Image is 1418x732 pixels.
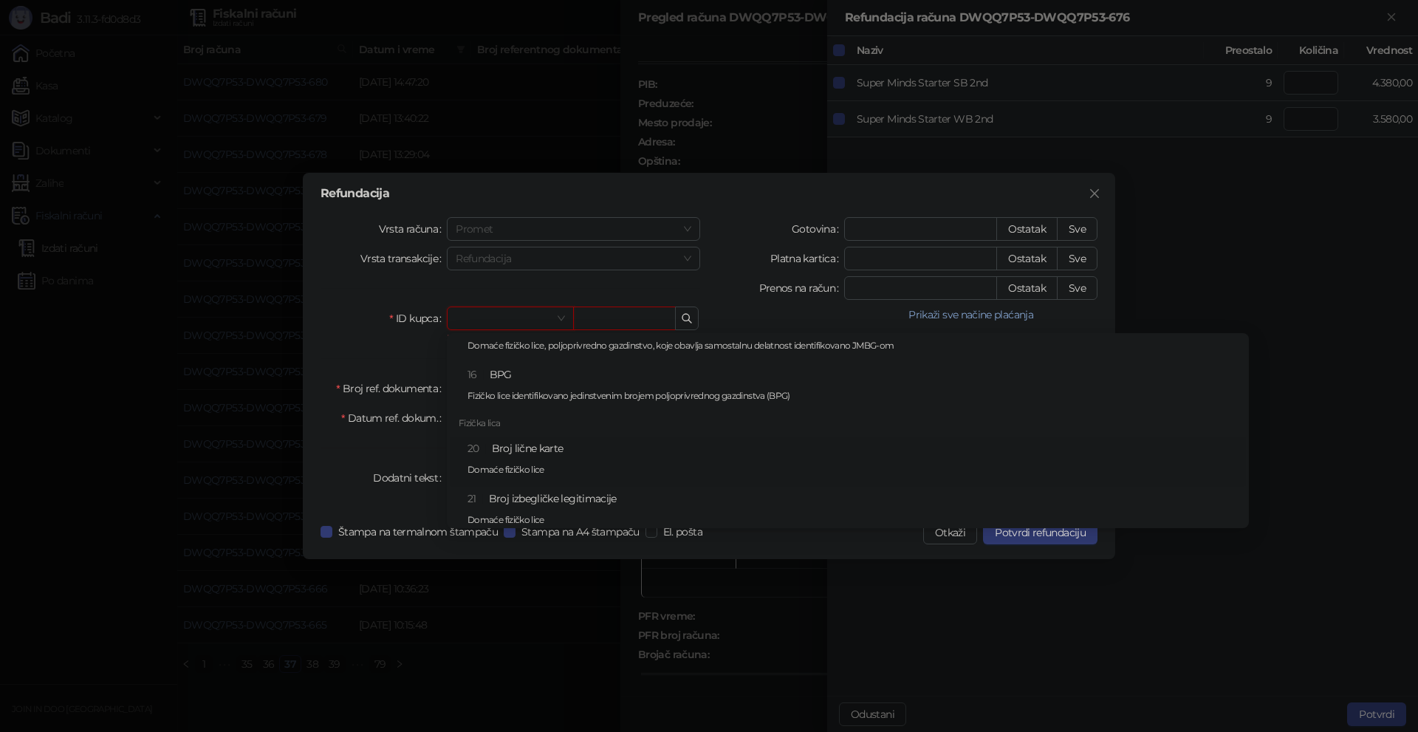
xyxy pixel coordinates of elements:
span: 20 [467,442,479,455]
span: El. pošta [657,524,708,540]
button: Otkaži [923,521,977,544]
label: Platna kartica [770,247,844,270]
label: Broj ref. dokumenta [336,377,447,400]
label: Gotovina [792,217,844,241]
span: 21 [467,492,476,505]
label: Dodatni tekst [373,466,447,490]
label: Prenos na račun [759,276,845,300]
span: Refundacija [456,247,691,270]
span: Promet [456,218,691,240]
p: Fizičko lice identifikovano jedinstvenim brojem poljoprivrednog gazdinstva (BPG) [467,391,1237,400]
button: Prikaži sve načine plaćanja [844,306,1097,324]
p: Domaće fizičko lice [467,516,1237,524]
span: close [1089,188,1100,199]
div: BPG [467,366,1237,409]
label: Vrsta transakcije [360,247,448,270]
p: Domaće fizičko lice, poljoprivredno gazdinstvo, koje obavlja samostalnu delatnost identifikovano ... [467,341,1237,350]
label: Vrsta računa [379,217,448,241]
button: Sve [1057,276,1097,300]
div: Refundacija [321,188,1097,199]
button: Potvrdi refundaciju [983,521,1097,544]
button: Ostatak [996,247,1058,270]
button: Sve [1057,217,1097,241]
div: Broj izbegličke legitimacije [467,490,1237,533]
div: JMBG [467,316,1237,359]
label: ID kupca [389,307,447,330]
button: Ostatak [996,276,1058,300]
p: Domaće fizičko lice [467,465,1237,474]
div: Identifikacija kupca je obavezna kod refundacije [447,330,700,346]
span: Štampa na A4 štampaču [516,524,645,540]
button: Close [1083,182,1106,205]
label: Datum ref. dokum. [341,406,447,430]
span: Zatvori [1083,188,1106,199]
button: Ostatak [996,217,1058,241]
span: Potvrdi refundaciju [995,526,1086,539]
div: Broj lične karte [467,440,1237,483]
span: Štampa na termalnom štampaču [332,524,504,540]
div: Fizička lica [450,413,1246,437]
button: Sve [1057,247,1097,270]
span: 16 [467,368,477,381]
